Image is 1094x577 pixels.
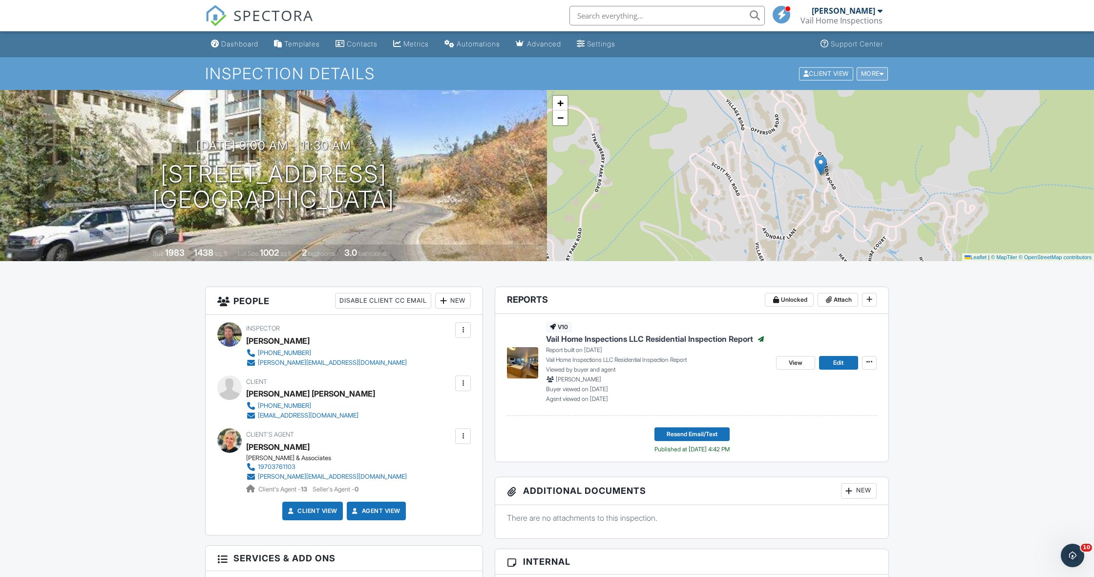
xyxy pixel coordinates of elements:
span: Lot Size [238,250,258,257]
div: [EMAIL_ADDRESS][DOMAIN_NAME] [258,412,358,420]
div: 1983 [165,247,185,258]
a: Contacts [332,35,381,53]
strong: 0 [355,486,358,493]
a: [PHONE_NUMBER] [246,401,367,411]
h3: Services & Add ons [206,546,483,571]
span: Built [153,250,164,257]
div: 3.0 [344,247,357,258]
img: Marker [815,155,827,176]
a: Support Center [817,35,887,53]
span: bathrooms [358,250,386,257]
a: Automations (Basic) [441,35,504,53]
a: Metrics [389,35,433,53]
a: Client View [798,69,856,77]
span: − [557,111,564,124]
a: [PHONE_NUMBER] [246,348,407,358]
div: [PERSON_NAME] [PERSON_NAME] [246,386,375,401]
span: 10 [1081,544,1092,552]
span: sq. ft. [215,250,229,257]
a: [PERSON_NAME][EMAIL_ADDRESS][DOMAIN_NAME] [246,358,407,368]
strong: 13 [301,486,307,493]
div: Advanced [527,40,561,48]
div: Vail Home Inspections [800,16,883,25]
a: Leaflet [965,254,987,260]
h1: Inspection Details [205,65,889,82]
a: SPECTORA [205,13,314,34]
a: [EMAIL_ADDRESS][DOMAIN_NAME] [246,411,367,421]
div: Automations [457,40,500,48]
span: Client [246,378,267,385]
span: Client's Agent [246,431,294,438]
span: SPECTORA [233,5,314,25]
a: Zoom in [553,96,568,111]
div: 1002 [260,247,279,258]
div: [PERSON_NAME] [812,6,875,16]
a: Dashboard [207,35,262,53]
span: + [557,97,564,109]
span: Inspector [246,325,280,332]
div: More [857,67,888,80]
a: Agent View [350,506,400,516]
div: Disable Client CC Email [335,293,431,309]
div: [PERSON_NAME][EMAIL_ADDRESS][DOMAIN_NAME] [258,359,407,367]
div: 2 [302,247,307,258]
a: 19703761103 [246,462,407,472]
h1: [STREET_ADDRESS] [GEOGRAPHIC_DATA] [152,161,395,213]
div: New [435,293,471,309]
div: Contacts [347,40,378,48]
a: Settings [573,35,619,53]
input: Search everything... [569,6,765,25]
h3: [DATE] 9:00 am - 11:30 am [196,139,351,152]
a: © OpenStreetMap contributors [1019,254,1092,260]
div: [PERSON_NAME][EMAIL_ADDRESS][DOMAIN_NAME] [258,473,407,481]
span: | [988,254,989,260]
a: [PERSON_NAME][EMAIL_ADDRESS][DOMAIN_NAME] [246,472,407,482]
a: Advanced [512,35,565,53]
div: Client View [799,67,853,80]
div: New [841,483,877,499]
a: Templates [270,35,324,53]
div: [PHONE_NUMBER] [258,349,311,357]
div: [PHONE_NUMBER] [258,402,311,410]
div: Templates [284,40,320,48]
div: Settings [587,40,615,48]
img: The Best Home Inspection Software - Spectora [205,5,227,26]
span: Client's Agent - [258,486,309,493]
span: Seller's Agent - [313,486,358,493]
div: Metrics [403,40,429,48]
span: sq.ft. [280,250,293,257]
h3: People [206,287,483,315]
div: Dashboard [221,40,258,48]
a: Client View [286,506,337,516]
div: 19703761103 [258,463,295,471]
h3: Additional Documents [495,477,888,505]
iframe: Intercom live chat [1061,544,1084,567]
a: Zoom out [553,111,568,125]
div: [PERSON_NAME] & Associates [246,454,415,462]
p: There are no attachments to this inspection. [507,512,877,523]
span: bedrooms [308,250,335,257]
div: [PERSON_NAME] [246,333,310,348]
a: [PERSON_NAME] [246,440,310,454]
div: Support Center [831,40,883,48]
div: 1438 [194,247,213,258]
h3: Internal [495,549,888,575]
a: © MapTiler [991,254,1017,260]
